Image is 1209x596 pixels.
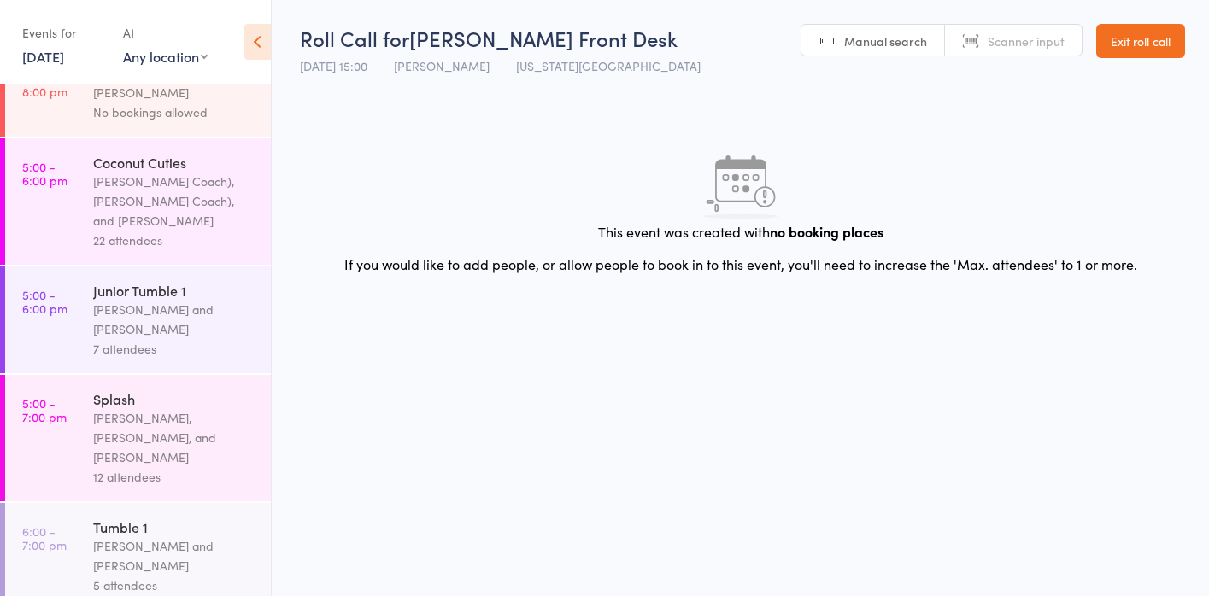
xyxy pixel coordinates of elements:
[300,57,367,74] span: [DATE] 15:00
[93,517,256,536] div: Tumble 1
[5,266,271,373] a: 5:00 -6:00 pmJunior Tumble 1[PERSON_NAME] and [PERSON_NAME]7 attendees
[93,102,256,122] div: No bookings allowed
[5,375,271,501] a: 5:00 -7:00 pmSplash[PERSON_NAME], [PERSON_NAME], and [PERSON_NAME]12 attendees
[93,83,256,102] div: [PERSON_NAME]
[93,389,256,408] div: Splash
[770,222,883,241] strong: no booking places
[93,281,256,300] div: Junior Tumble 1
[22,47,64,66] a: [DATE]
[5,50,271,137] a: 5:00 -8:00 pmKylie Front Desk[PERSON_NAME]No bookings allowed
[93,172,256,231] div: [PERSON_NAME] Coach), [PERSON_NAME] Coach), and [PERSON_NAME]
[93,536,256,576] div: [PERSON_NAME] and [PERSON_NAME]
[93,153,256,172] div: Coconut Cuties
[516,57,701,74] span: [US_STATE][GEOGRAPHIC_DATA]
[844,32,927,50] span: Manual search
[314,222,1166,241] div: This event was created with
[1096,24,1185,58] a: Exit roll call
[394,57,490,74] span: [PERSON_NAME]
[123,19,208,47] div: At
[93,408,256,467] div: [PERSON_NAME], [PERSON_NAME], and [PERSON_NAME]
[22,19,106,47] div: Events for
[409,24,678,52] span: [PERSON_NAME] Front Desk
[22,160,67,187] time: 5:00 - 6:00 pm
[93,339,256,359] div: 7 attendees
[988,32,1065,50] span: Scanner input
[93,300,256,339] div: [PERSON_NAME] and [PERSON_NAME]
[22,71,67,98] time: 5:00 - 8:00 pm
[123,47,208,66] div: Any location
[22,288,67,315] time: 5:00 - 6:00 pm
[93,467,256,487] div: 12 attendees
[314,254,1166,273] p: If you would like to add people, or allow people to book in to this event, you'll need to increas...
[300,24,409,52] span: Roll Call for
[93,576,256,595] div: 5 attendees
[22,524,67,552] time: 6:00 - 7:00 pm
[93,231,256,250] div: 22 attendees
[22,396,67,424] time: 5:00 - 7:00 pm
[5,138,271,265] a: 5:00 -6:00 pmCoconut Cuties[PERSON_NAME] Coach), [PERSON_NAME] Coach), and [PERSON_NAME]22 attendees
